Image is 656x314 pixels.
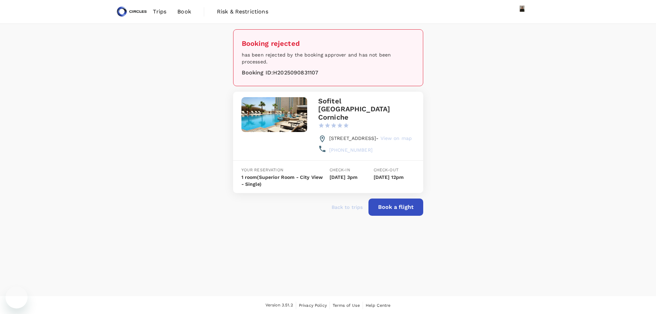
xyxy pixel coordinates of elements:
[318,97,415,121] h3: Sofitel [GEOGRAPHIC_DATA] Corniche
[368,204,423,210] a: Book a flight
[299,303,327,308] span: Privacy Policy
[241,97,307,132] img: Sofitel Abu Dhabi Corniche - Exterior
[330,174,371,181] p: [DATE] 3pm
[329,135,412,141] span: [STREET_ADDRESS] -
[299,302,327,309] a: Privacy Policy
[333,303,360,308] span: Terms of Use
[366,302,391,309] a: Help Centre
[6,286,28,308] iframe: Button to launch messaging window, conversation in progress
[374,174,415,181] p: [DATE] 12pm
[366,303,391,308] span: Help Centre
[153,8,166,16] span: Trips
[177,8,191,16] span: Book
[374,168,398,172] span: Check-out
[116,4,148,19] img: Circles
[241,168,283,172] span: Your reservation
[217,8,268,16] span: Risk & Restrictions
[330,168,350,172] span: Check-in
[241,174,327,188] p: 1 room (Superior Room - City View - Single)
[332,204,363,211] a: Back to trips
[329,147,373,153] a: [PHONE_NUMBER]
[265,302,293,309] span: Version 3.51.2
[333,302,360,309] a: Terms of Use
[516,5,529,19] img: Azizi Ratna Yulis Mohd Zin
[233,30,415,78] div: has been rejected by the booking approver and has not been processed.
[381,135,412,141] a: View on map
[368,199,423,216] button: Book a flight
[242,68,415,78] div: Booking ID : H2025090831107
[242,38,415,49] div: Booking rejected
